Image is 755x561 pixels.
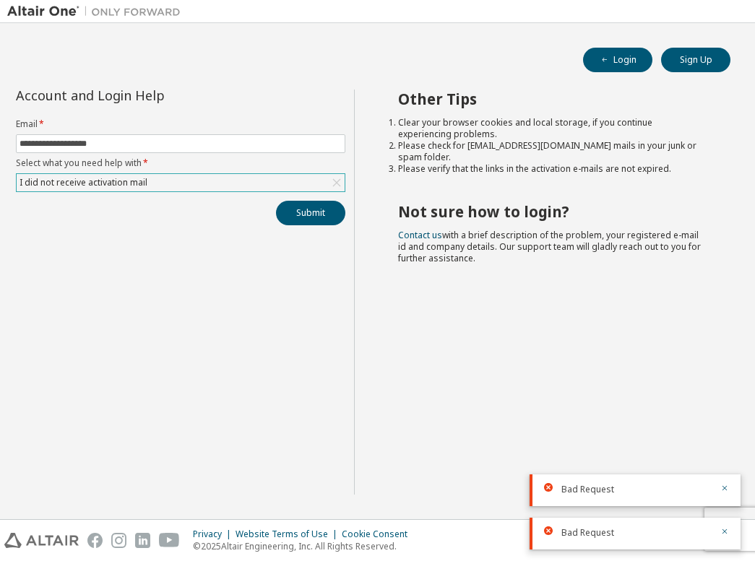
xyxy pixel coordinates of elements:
button: Login [583,48,652,72]
div: Cookie Consent [342,529,416,540]
span: Bad Request [561,484,614,495]
h2: Not sure how to login? [398,202,704,221]
h2: Other Tips [398,90,704,108]
div: Account and Login Help [16,90,280,101]
label: Select what you need help with [16,157,345,169]
img: linkedin.svg [135,533,150,548]
span: Bad Request [561,527,614,539]
img: facebook.svg [87,533,103,548]
div: Privacy [193,529,236,540]
button: Sign Up [661,48,730,72]
img: instagram.svg [111,533,126,548]
div: Website Terms of Use [236,529,342,540]
label: Email [16,118,345,130]
div: I did not receive activation mail [17,175,150,191]
li: Please check for [EMAIL_ADDRESS][DOMAIN_NAME] mails in your junk or spam folder. [398,140,704,163]
li: Please verify that the links in the activation e-mails are not expired. [398,163,704,175]
li: Clear your browser cookies and local storage, if you continue experiencing problems. [398,117,704,140]
div: I did not receive activation mail [17,174,345,191]
span: with a brief description of the problem, your registered e-mail id and company details. Our suppo... [398,229,701,264]
img: youtube.svg [159,533,180,548]
img: altair_logo.svg [4,533,79,548]
img: Altair One [7,4,188,19]
button: Submit [276,201,345,225]
a: Contact us [398,229,442,241]
p: © 2025 Altair Engineering, Inc. All Rights Reserved. [193,540,416,552]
